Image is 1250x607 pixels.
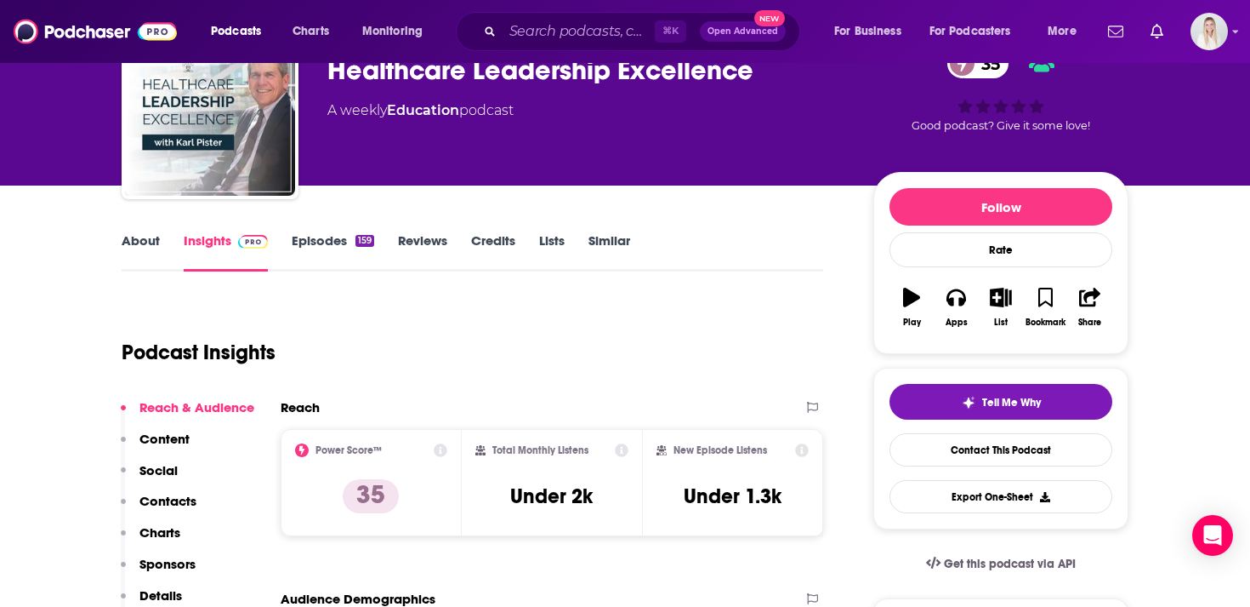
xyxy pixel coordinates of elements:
[889,232,1112,267] div: Rate
[121,524,180,556] button: Charts
[700,21,786,42] button: Open AdvancedNew
[588,232,630,272] a: Similar
[139,524,180,541] p: Charts
[944,557,1076,571] span: Get this podcast via API
[139,399,254,415] p: Reach & Audience
[889,384,1112,420] button: tell me why sparkleTell Me Why
[929,20,1011,43] span: For Podcasters
[655,20,686,43] span: ⌘ K
[139,556,196,572] p: Sponsors
[707,27,778,36] span: Open Advanced
[139,587,182,604] p: Details
[139,493,196,509] p: Contacts
[1190,13,1228,50] img: User Profile
[1048,20,1077,43] span: More
[121,399,254,431] button: Reach & Audience
[1192,515,1233,556] div: Open Intercom Messenger
[889,480,1112,513] button: Export One-Sheet
[962,396,975,409] img: tell me why sparkle
[1190,13,1228,50] span: Logged in as smclean
[1023,277,1067,338] button: Bookmark
[362,20,423,43] span: Monitoring
[912,543,1089,585] a: Get this podcast via API
[982,396,1041,409] span: Tell Me Why
[122,232,160,272] a: About
[1036,18,1098,45] button: open menu
[1026,318,1065,328] div: Bookmark
[1068,277,1112,338] button: Share
[121,462,178,494] button: Social
[673,444,767,456] h2: New Episode Listens
[293,20,329,43] span: Charts
[1101,17,1130,46] a: Show notifications dropdown
[934,277,978,338] button: Apps
[398,232,447,272] a: Reviews
[964,49,1009,78] span: 35
[510,484,593,509] h3: Under 2k
[492,444,588,456] h2: Total Monthly Listens
[199,18,283,45] button: open menu
[471,232,515,272] a: Credits
[822,18,923,45] button: open menu
[211,20,261,43] span: Podcasts
[834,20,901,43] span: For Business
[903,318,921,328] div: Play
[121,556,196,587] button: Sponsors
[873,37,1128,143] div: 35Good podcast? Give it some love!
[184,232,268,272] a: InsightsPodchaser Pro
[315,444,382,456] h2: Power Score™
[994,318,1008,328] div: List
[350,18,445,45] button: open menu
[238,235,268,249] img: Podchaser Pro
[1144,17,1170,46] a: Show notifications dropdown
[292,232,374,272] a: Episodes159
[979,277,1023,338] button: List
[343,479,399,513] p: 35
[889,277,934,338] button: Play
[139,462,178,478] p: Social
[14,15,177,48] img: Podchaser - Follow, Share and Rate Podcasts
[754,10,785,26] span: New
[1078,318,1101,328] div: Share
[121,431,190,462] button: Content
[121,493,196,524] button: Contacts
[1190,13,1228,50] button: Show profile menu
[355,235,374,247] div: 159
[387,102,459,118] a: Education
[281,399,320,415] h2: Reach
[684,484,781,509] h3: Under 1.3k
[125,26,295,196] img: Healthcare Leadership Excellence
[503,18,655,45] input: Search podcasts, credits, & more...
[946,318,968,328] div: Apps
[918,18,1036,45] button: open menu
[912,119,1090,132] span: Good podcast? Give it some love!
[947,49,1009,78] a: 35
[539,232,565,272] a: Lists
[889,433,1112,467] a: Contact This Podcast
[327,100,514,121] div: A weekly podcast
[122,340,276,365] h1: Podcast Insights
[889,188,1112,226] button: Follow
[281,18,339,45] a: Charts
[139,431,190,447] p: Content
[281,591,435,607] h2: Audience Demographics
[472,12,816,51] div: Search podcasts, credits, & more...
